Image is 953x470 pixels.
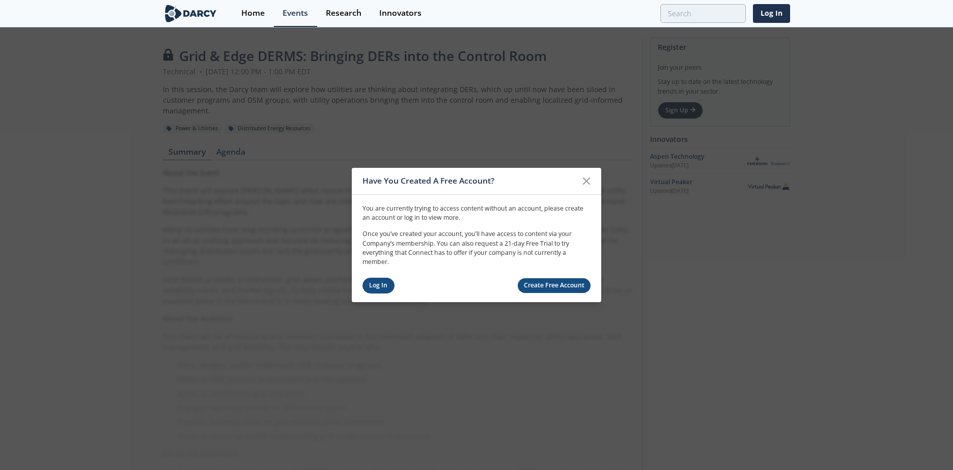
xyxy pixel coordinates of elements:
[379,9,422,17] div: Innovators
[283,9,308,17] div: Events
[362,203,591,222] p: You are currently trying to access content without an account, please create an account or log in...
[660,4,746,23] input: Advanced Search
[362,171,577,191] div: Have You Created A Free Account?
[753,4,790,23] a: Log In
[362,229,591,267] p: Once you’ve created your account, you’ll have access to content via your Company’s membership. Yo...
[241,9,265,17] div: Home
[518,278,591,293] a: Create Free Account
[326,9,361,17] div: Research
[163,5,218,22] img: logo-wide.svg
[362,278,395,293] a: Log In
